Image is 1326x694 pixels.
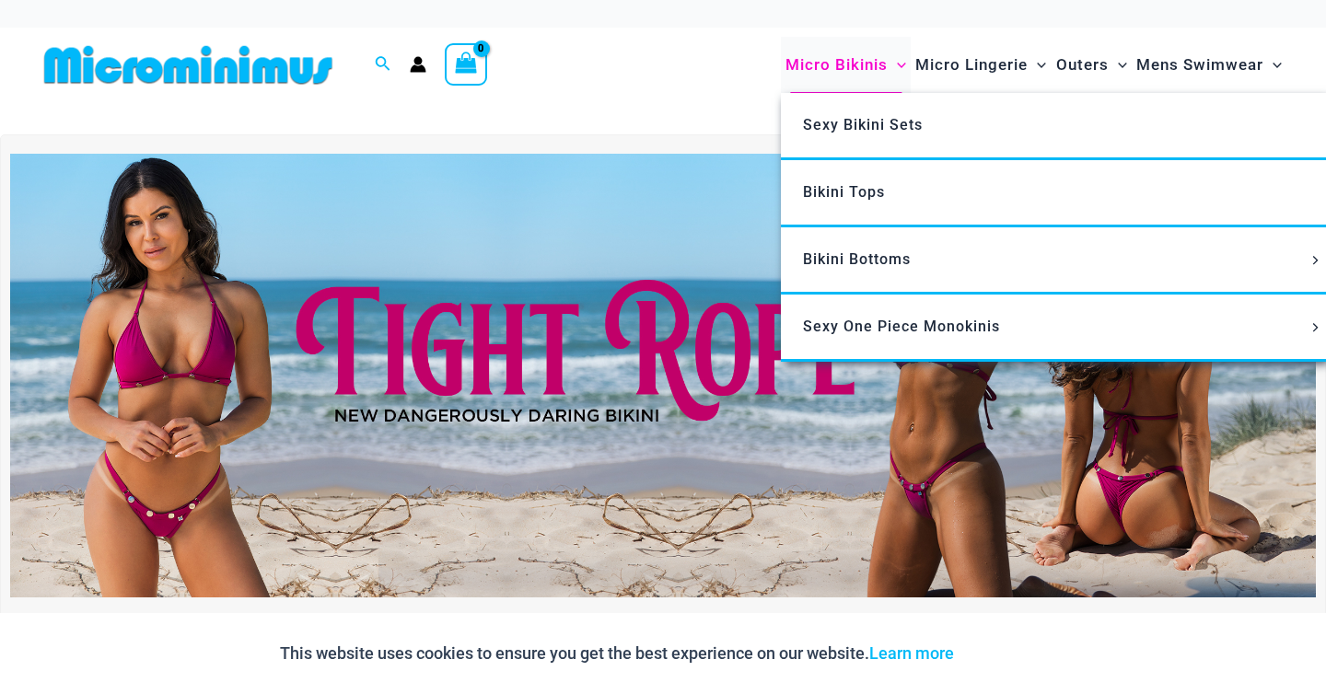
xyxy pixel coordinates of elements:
span: Bikini Bottoms [803,250,911,268]
span: Outers [1056,41,1109,88]
nav: Site Navigation [778,34,1289,96]
span: Micro Lingerie [915,41,1028,88]
img: MM SHOP LOGO FLAT [37,44,340,86]
a: Learn more [869,643,954,663]
a: View Shopping Cart, empty [445,43,487,86]
span: Sexy One Piece Monokinis [803,318,1000,335]
a: Search icon link [375,53,391,76]
button: Accept [968,631,1046,676]
span: Menu Toggle [1028,41,1046,88]
a: Micro LingerieMenu ToggleMenu Toggle [911,37,1051,93]
span: Menu Toggle [1263,41,1282,88]
p: This website uses cookies to ensure you get the best experience on our website. [280,640,954,667]
span: Sexy Bikini Sets [803,116,923,133]
span: Menu Toggle [1306,323,1326,332]
span: Menu Toggle [888,41,906,88]
span: Mens Swimwear [1136,41,1263,88]
a: Micro BikinisMenu ToggleMenu Toggle [781,37,911,93]
a: Mens SwimwearMenu ToggleMenu Toggle [1132,37,1286,93]
span: Menu Toggle [1306,256,1326,265]
a: OutersMenu ToggleMenu Toggle [1052,37,1132,93]
span: Bikini Tops [803,183,885,201]
a: Account icon link [410,56,426,73]
img: Tight Rope Pink Bikini [10,154,1316,597]
span: Menu Toggle [1109,41,1127,88]
span: Micro Bikinis [785,41,888,88]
